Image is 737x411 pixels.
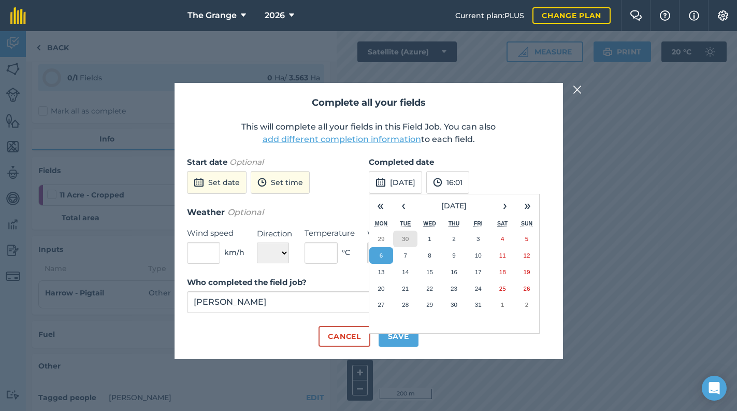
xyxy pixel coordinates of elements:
[474,220,483,226] abbr: Friday
[194,176,204,189] img: svg+xml;base64,PD94bWwgdmVyc2lvbj0iMS4wIiBlbmNvZGluZz0idXRmLTgiPz4KPCEtLSBHZW5lcmF0b3I6IEFkb2JlIE...
[426,285,433,292] abbr: 22 October 2025
[442,296,466,313] button: 30 October 2025
[702,376,727,401] div: Open Intercom Messenger
[475,252,482,259] abbr: 10 October 2025
[573,83,582,96] img: svg+xml;base64,PHN2ZyB4bWxucz0iaHR0cDovL3d3dy53My5vcmcvMjAwMC9zdmciIHdpZHRoPSIyMiIgaGVpZ2h0PSIzMC...
[490,280,515,297] button: 25 October 2025
[265,9,285,22] span: 2026
[466,247,490,264] button: 10 October 2025
[689,9,699,22] img: svg+xml;base64,PHN2ZyB4bWxucz0iaHR0cDovL3d3dy53My5vcmcvMjAwMC9zdmciIHdpZHRoPSIxNyIgaGVpZ2h0PSIxNy...
[451,285,457,292] abbr: 23 October 2025
[375,176,386,189] img: svg+xml;base64,PD94bWwgdmVyc2lvbj0iMS4wIiBlbmNvZGluZz0idXRmLTgiPz4KPCEtLSBHZW5lcmF0b3I6IEFkb2JlIE...
[369,264,394,280] button: 13 October 2025
[521,220,532,226] abbr: Sunday
[475,285,482,292] abbr: 24 October 2025
[369,157,434,167] strong: Completed date
[257,228,292,240] label: Direction
[499,268,506,275] abbr: 18 October 2025
[442,247,466,264] button: 9 October 2025
[393,231,417,247] button: 30 September 2025
[717,10,729,21] img: A cog icon
[515,247,539,264] button: 12 October 2025
[451,301,457,308] abbr: 30 October 2025
[475,268,482,275] abbr: 17 October 2025
[187,95,551,110] h2: Complete all your fields
[442,231,466,247] button: 2 October 2025
[224,247,244,258] span: km/h
[378,301,384,308] abbr: 27 October 2025
[466,231,490,247] button: 3 October 2025
[490,247,515,264] button: 11 October 2025
[452,235,455,242] abbr: 2 October 2025
[402,268,409,275] abbr: 14 October 2025
[369,171,422,194] button: [DATE]
[630,10,642,21] img: Two speech bubbles overlapping with the left bubble in the forefront
[305,227,355,239] label: Temperature
[187,157,227,167] strong: Start date
[415,194,494,217] button: [DATE]
[499,252,506,259] abbr: 11 October 2025
[476,235,480,242] abbr: 3 October 2025
[532,7,611,24] a: Change plan
[379,326,418,347] button: Save
[442,280,466,297] button: 23 October 2025
[417,247,442,264] button: 8 October 2025
[378,235,384,242] abbr: 29 September 2025
[451,268,457,275] abbr: 16 October 2025
[659,10,671,21] img: A question mark icon
[375,220,388,226] abbr: Monday
[524,285,530,292] abbr: 26 October 2025
[499,285,506,292] abbr: 25 October 2025
[369,247,394,264] button: 6 October 2025
[378,268,384,275] abbr: 13 October 2025
[404,252,407,259] abbr: 7 October 2025
[475,301,482,308] abbr: 31 October 2025
[428,252,431,259] abbr: 8 October 2025
[402,301,409,308] abbr: 28 October 2025
[369,296,394,313] button: 27 October 2025
[442,264,466,280] button: 16 October 2025
[525,235,528,242] abbr: 5 October 2025
[380,252,383,259] abbr: 6 October 2025
[187,9,237,22] span: The Grange
[319,326,370,347] button: Cancel
[501,235,504,242] abbr: 4 October 2025
[402,285,409,292] abbr: 21 October 2025
[187,227,244,239] label: Wind speed
[369,231,394,247] button: 29 September 2025
[466,296,490,313] button: 31 October 2025
[490,296,515,313] button: 1 November 2025
[455,10,524,21] span: Current plan : PLUS
[497,220,508,226] abbr: Saturday
[263,133,421,146] button: add different completion information
[393,280,417,297] button: 21 October 2025
[428,235,431,242] abbr: 1 October 2025
[426,171,469,194] button: 16:01
[227,207,264,217] em: Optional
[10,7,26,24] img: fieldmargin Logo
[400,220,411,226] abbr: Tuesday
[251,171,310,194] button: Set time
[417,264,442,280] button: 15 October 2025
[524,268,530,275] abbr: 19 October 2025
[515,296,539,313] button: 2 November 2025
[369,194,392,217] button: «
[501,301,504,308] abbr: 1 November 2025
[466,264,490,280] button: 17 October 2025
[187,121,551,146] p: This will complete all your fields in this Field Job. You can also to each field.
[441,201,467,210] span: [DATE]
[417,296,442,313] button: 29 October 2025
[490,264,515,280] button: 18 October 2025
[393,247,417,264] button: 7 October 2025
[515,280,539,297] button: 26 October 2025
[229,157,264,167] em: Optional
[449,220,460,226] abbr: Thursday
[187,277,307,287] strong: Who completed the field job?
[466,280,490,297] button: 24 October 2025
[393,296,417,313] button: 28 October 2025
[426,301,433,308] abbr: 29 October 2025
[494,194,516,217] button: ›
[417,231,442,247] button: 1 October 2025
[342,247,350,258] span: ° C
[378,285,384,292] abbr: 20 October 2025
